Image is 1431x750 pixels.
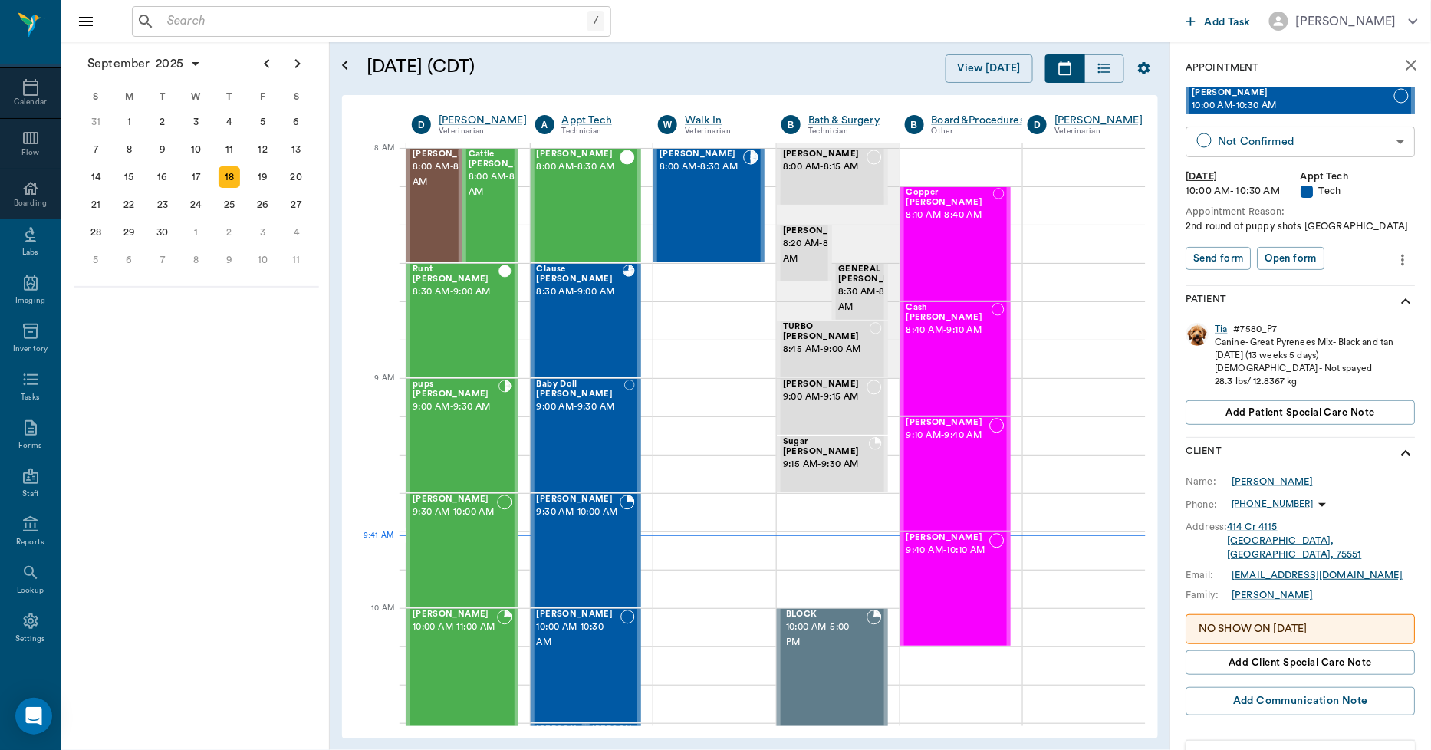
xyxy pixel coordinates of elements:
[80,48,209,79] button: September2025
[118,222,140,243] div: Monday, September 29, 2025
[85,111,107,133] div: Sunday, August 31, 2025
[336,36,354,95] button: Open calendar
[531,493,642,608] div: BOOKED, 9:30 AM - 10:00 AM
[413,380,498,400] span: pups [PERSON_NAME]
[658,115,677,134] div: W
[660,160,743,175] span: 8:00 AM - 8:30 AM
[537,150,620,160] span: [PERSON_NAME]
[252,166,274,188] div: Friday, September 19, 2025
[900,416,1012,531] div: NOT_CONFIRMED, 9:10 AM - 9:40 AM
[85,194,107,215] div: Sunday, September 21, 2025
[537,725,614,735] span: [PERSON_NAME]
[1232,588,1314,602] div: [PERSON_NAME]
[354,140,394,179] div: 8 AM
[786,610,867,620] span: BLOCK
[285,222,307,243] div: Saturday, October 4, 2025
[685,113,758,128] a: Walk In
[113,85,146,108] div: M
[531,263,642,378] div: READY_TO_CHECKOUT, 8:30 AM - 9:00 AM
[279,85,313,108] div: S
[906,543,990,558] span: 9:40 AM - 10:10 AM
[186,249,207,271] div: Wednesday, October 8, 2025
[1232,571,1403,580] a: [EMAIL_ADDRESS][DOMAIN_NAME]
[1186,568,1232,582] div: Email:
[146,85,179,108] div: T
[587,11,604,31] div: /
[537,285,623,300] span: 8:30 AM - 9:00 AM
[1391,247,1416,273] button: more
[906,418,990,428] span: [PERSON_NAME]
[469,169,545,200] span: 8:00 AM - 8:30 AM
[1229,654,1373,671] span: Add client Special Care Note
[1186,520,1228,534] div: Address:
[152,194,173,215] div: Tuesday, September 23, 2025
[781,115,801,134] div: B
[535,115,554,134] div: A
[1234,323,1278,336] div: # 7580_P7
[777,436,888,493] div: BOOKED, 9:15 AM - 9:30 AM
[777,225,832,282] div: NOT_CONFIRMED, 8:20 AM - 8:35 AM
[1192,88,1394,98] span: [PERSON_NAME]
[906,303,992,323] span: Cash [PERSON_NAME]
[186,111,207,133] div: Wednesday, September 3, 2025
[118,111,140,133] div: Monday, September 1, 2025
[1396,50,1427,81] button: close
[413,495,497,505] span: [PERSON_NAME]
[1397,444,1416,462] svg: show more
[777,148,888,206] div: NOT_CONFIRMED, 8:00 AM - 8:15 AM
[413,610,497,620] span: [PERSON_NAME]
[1226,404,1375,421] span: Add patient Special Care Note
[932,113,1025,128] div: Board &Procedures
[1258,247,1324,271] button: Open form
[1192,98,1394,113] span: 10:00 AM - 10:30 AM
[354,600,394,639] div: 10 AM
[531,378,642,493] div: NOT_CONFIRMED, 9:00 AM - 9:30 AM
[786,620,867,650] span: 10:00 AM - 5:00 PM
[246,85,280,108] div: F
[1296,12,1396,31] div: [PERSON_NAME]
[118,249,140,271] div: Monday, October 6, 2025
[1186,61,1259,75] p: Appointment
[783,160,867,175] span: 8:00 AM - 8:15 AM
[783,150,867,160] span: [PERSON_NAME]
[13,344,48,355] div: Inventory
[406,148,462,263] div: CHECKED_OUT, 8:00 AM - 8:30 AM
[15,698,52,735] div: Open Intercom Messenger
[906,428,990,443] span: 9:10 AM - 9:40 AM
[808,125,882,138] div: Technician
[219,139,240,160] div: Thursday, September 11, 2025
[186,139,207,160] div: Wednesday, September 10, 2025
[153,53,186,74] span: 2025
[1186,650,1416,675] button: Add client Special Care Note
[219,222,240,243] div: Thursday, October 2, 2025
[1232,475,1314,488] a: [PERSON_NAME]
[906,188,993,208] span: Copper [PERSON_NAME]
[1186,400,1416,425] button: Add patient Special Care Note
[186,194,207,215] div: Wednesday, September 24, 2025
[1301,169,1416,184] div: Appt Tech
[537,495,620,505] span: [PERSON_NAME]
[1186,498,1232,512] div: Phone:
[282,48,313,79] button: Next page
[1228,522,1362,560] a: 414 Cr 4115[GEOGRAPHIC_DATA], [GEOGRAPHIC_DATA], 75551
[413,150,489,160] span: [PERSON_NAME]
[1216,362,1394,375] div: [DEMOGRAPHIC_DATA] - Not spayed
[406,493,518,608] div: NOT_CONFIRMED, 9:30 AM - 10:00 AM
[906,323,992,338] span: 8:40 AM - 9:10 AM
[152,111,173,133] div: Tuesday, September 2, 2025
[783,322,870,342] span: TURBO [PERSON_NAME]
[285,194,307,215] div: Saturday, September 27, 2025
[354,370,394,409] div: 9 AM
[469,150,545,169] span: Cattle [PERSON_NAME]
[285,139,307,160] div: Saturday, September 13, 2025
[413,400,498,415] span: 9:00 AM - 9:30 AM
[900,301,1012,416] div: NOT_CONFIRMED, 8:40 AM - 9:10 AM
[1180,7,1257,35] button: Add Task
[1186,444,1222,462] p: Client
[783,437,869,457] span: Sugar [PERSON_NAME]
[562,113,636,128] div: Appt Tech
[1186,205,1416,219] div: Appointment Reason:
[1216,336,1394,349] div: Canine - Great Pyrenees Mix - Black and tan
[783,236,860,267] span: 8:20 AM - 8:35 AM
[906,533,990,543] span: [PERSON_NAME]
